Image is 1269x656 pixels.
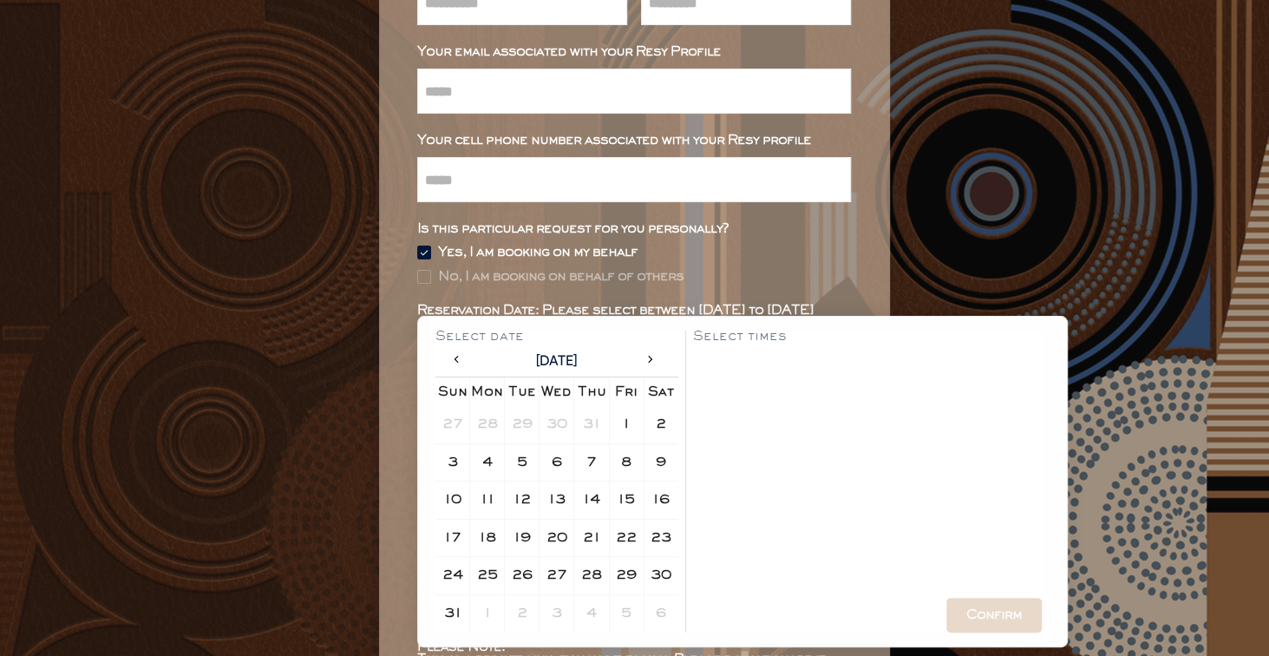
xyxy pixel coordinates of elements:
[417,305,851,317] div: Reservation Date: Please select between [DATE] to [DATE]
[484,607,491,620] div: 1
[417,134,851,147] div: Your cell phone number associated with your Resy profile
[618,494,635,506] div: 15
[621,607,631,620] div: 5
[517,607,527,620] div: 2
[443,607,461,620] div: 31
[577,386,605,398] div: Thu
[479,532,496,544] div: 18
[438,246,638,259] div: Yes, I am booking on my behalf
[693,331,1042,343] div: Select times
[541,386,572,398] div: Wed
[651,569,671,581] div: 30
[447,456,457,469] div: 3
[481,494,494,506] div: 11
[652,494,670,506] div: 16
[586,607,597,620] div: 4
[616,532,637,544] div: 22
[623,418,630,430] div: 1
[512,569,533,581] div: 26
[648,386,674,398] div: Sat
[656,607,666,620] div: 6
[966,609,1022,621] div: Confirm
[513,532,531,544] div: 19
[417,270,431,284] img: Rectangle%20315%20%281%29.svg
[512,418,533,430] div: 29
[417,46,851,58] div: Your email associated with your Resy Profile
[656,456,666,469] div: 9
[438,271,684,283] div: No, I am booking on behalf of others
[586,456,597,469] div: 7
[435,331,678,343] div: Select date
[583,532,600,544] div: 21
[417,223,851,235] div: Is this particular request for you personally?
[513,494,531,506] div: 12
[583,494,600,506] div: 14
[546,569,567,581] div: 27
[583,418,600,430] div: 31
[508,386,536,398] div: Tue
[552,456,562,469] div: 6
[621,456,631,469] div: 8
[443,532,461,544] div: 17
[656,418,666,430] div: 2
[536,353,577,367] div: [DATE]
[615,386,638,398] div: Fri
[442,569,462,581] div: 24
[477,418,498,430] div: 28
[546,532,567,544] div: 20
[482,456,493,469] div: 4
[616,569,637,581] div: 29
[651,532,671,544] div: 23
[443,494,461,506] div: 10
[546,418,567,430] div: 30
[471,386,503,398] div: Mon
[552,607,562,620] div: 3
[548,494,566,506] div: 13
[477,569,498,581] div: 25
[581,569,602,581] div: 28
[417,246,431,259] img: Group%2048096532.svg
[437,386,467,398] div: Sun
[442,418,462,430] div: 27
[517,456,527,469] div: 5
